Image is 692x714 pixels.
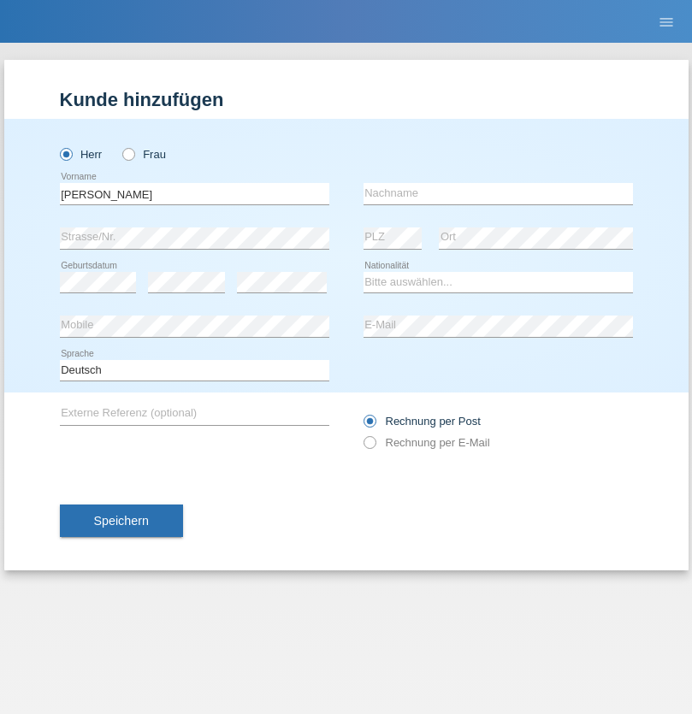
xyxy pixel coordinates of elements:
[94,514,149,528] span: Speichern
[364,415,481,428] label: Rechnung per Post
[60,505,183,537] button: Speichern
[364,415,375,436] input: Rechnung per Post
[364,436,375,457] input: Rechnung per E-Mail
[60,148,103,161] label: Herr
[60,89,633,110] h1: Kunde hinzufügen
[658,14,675,31] i: menu
[122,148,166,161] label: Frau
[122,148,133,159] input: Frau
[649,16,683,27] a: menu
[60,148,71,159] input: Herr
[364,436,490,449] label: Rechnung per E-Mail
